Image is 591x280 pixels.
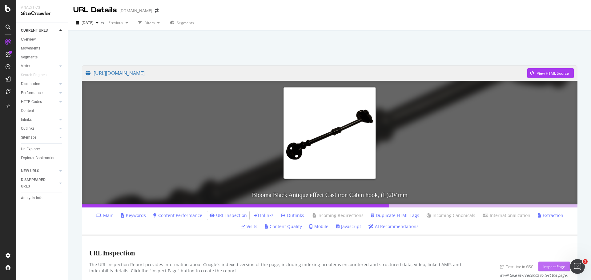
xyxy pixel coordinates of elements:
iframe: Intercom live chat [570,259,585,274]
div: [DOMAIN_NAME] [119,8,152,14]
div: It will take few seconds to test the page. [500,273,568,278]
div: SiteCrawler [21,10,63,17]
div: HTTP Codes [21,99,42,105]
a: HTTP Codes [21,99,58,105]
div: Visits [21,63,30,69]
img: Blooma Black Antique effect Cast iron Cabin hook, (L)204mm [283,87,376,179]
div: arrow-right-arrow-left [155,9,159,13]
button: Segments [167,18,196,28]
a: Duplicate HTML Tags [371,212,419,219]
span: Previous [106,20,123,25]
span: vs [101,20,106,25]
div: Overview [21,36,36,43]
a: Outlinks [21,125,58,132]
div: Segments [21,54,38,61]
div: Search Engines [21,72,46,78]
span: 1 [583,259,588,264]
div: URL Details [73,5,117,15]
div: Outlinks [21,125,34,132]
h3: Blooma Black Antique effect Cast iron Cabin hook, (L)204mm [82,185,577,204]
div: CURRENT URLS [21,27,48,34]
a: Overview [21,36,64,43]
div: Analytics [21,5,63,10]
div: Content [21,108,34,114]
div: Explorer Bookmarks [21,155,54,161]
div: View HTML Source [537,71,569,76]
a: Test Live in GSC [500,263,533,270]
a: DISAPPEARED URLS [21,177,58,190]
a: Javascript [336,223,361,230]
div: NEW URLS [21,168,39,174]
span: 2025 Sep. 25th [82,20,94,25]
a: Internationalization [483,212,530,219]
a: Explorer Bookmarks [21,155,64,161]
a: Incoming Canonicals [427,212,475,219]
a: Visits [241,223,257,230]
a: Extraction [538,212,563,219]
a: [URL][DOMAIN_NAME] [86,65,527,81]
a: Visits [21,63,58,69]
a: AI Recommendations [368,223,419,230]
a: Distribution [21,81,58,87]
a: Search Engines [21,72,53,78]
a: Keywords [121,212,146,219]
button: [DATE] [73,18,101,28]
a: Main [96,212,114,219]
a: NEW URLS [21,168,58,174]
a: Sitemaps [21,134,58,141]
button: Previous [106,18,131,28]
a: Inlinks [21,116,58,123]
div: Sitemaps [21,134,37,141]
div: Movements [21,45,40,52]
a: Content Quality [265,223,302,230]
button: View HTML Source [527,68,574,78]
div: Performance [21,90,42,96]
a: Performance [21,90,58,96]
div: DISAPPEARED URLS [21,177,52,190]
button: Inspect Page [538,262,570,271]
a: CURRENT URLS [21,27,58,34]
a: Mobile [309,223,328,230]
button: Filters [136,18,162,28]
a: URL Inspection [210,212,247,219]
h1: URL Inspection [89,249,135,257]
div: Distribution [21,81,40,87]
a: Analysis Info [21,195,64,201]
a: Movements [21,45,64,52]
a: Content Performance [153,212,202,219]
a: Outlinks [281,212,304,219]
a: Content [21,108,64,114]
div: Url Explorer [21,146,40,152]
div: The URL Inspection Report provides information about Google's indexed version of the page, includ... [89,262,478,278]
a: Segments [21,54,64,61]
span: Segments [177,20,194,26]
a: Inlinks [254,212,274,219]
a: Incoming Redirections [312,212,364,219]
div: Inspect Page [543,264,565,269]
div: Filters [144,20,155,26]
div: Inlinks [21,116,32,123]
a: Url Explorer [21,146,64,152]
div: Analysis Info [21,195,42,201]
